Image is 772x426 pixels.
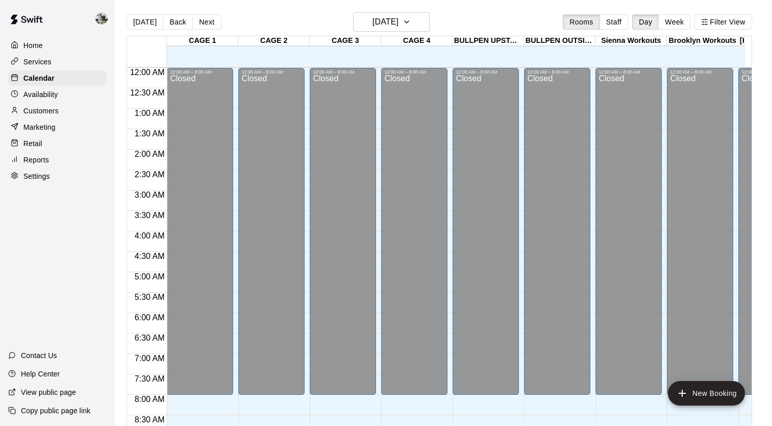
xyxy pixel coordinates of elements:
div: 12:00 AM – 8:00 AM: Closed [595,68,662,395]
span: 7:00 AM [132,354,167,363]
span: 5:00 AM [132,272,167,281]
span: 4:00 AM [132,231,167,240]
div: CAGE 1 [167,36,238,46]
button: Filter View [694,14,752,30]
p: Contact Us [21,350,57,361]
div: 12:00 AM – 8:00 AM: Closed [310,68,376,395]
button: [DATE] [353,12,430,32]
div: Closed [527,75,587,398]
span: 1:30 AM [132,129,167,138]
div: CAGE 4 [381,36,453,46]
img: Matt Hill [95,12,108,25]
div: Closed [670,75,730,398]
button: Rooms [563,14,600,30]
p: Availability [23,89,58,100]
button: Back [163,14,193,30]
span: 6:30 AM [132,334,167,342]
p: Home [23,40,43,51]
a: Calendar [8,70,107,86]
a: Availability [8,87,107,102]
div: Brooklyn Workouts [667,36,738,46]
p: Customers [23,106,59,116]
button: add [668,381,745,406]
p: Settings [23,171,50,181]
span: 1:00 AM [132,109,167,117]
div: BULLPEN UPSTAIRS [453,36,524,46]
div: Closed [313,75,373,398]
div: Closed [456,75,516,398]
div: Closed [384,75,444,398]
a: Settings [8,169,107,184]
span: 5:30 AM [132,293,167,301]
h6: [DATE] [372,15,399,29]
p: Calendar [23,73,55,83]
a: Home [8,38,107,53]
span: 7:30 AM [132,374,167,383]
p: Services [23,57,52,67]
div: 12:00 AM – 8:00 AM: Closed [167,68,233,395]
div: 12:00 AM – 8:00 AM: Closed [667,68,733,395]
button: Week [658,14,690,30]
div: 12:00 AM – 8:00 AM [384,69,444,75]
div: 12:00 AM – 8:00 AM [527,69,587,75]
button: Staff [600,14,629,30]
a: Reports [8,152,107,168]
div: 12:00 AM – 8:00 AM: Closed [238,68,305,395]
p: View public page [21,387,76,397]
div: 12:00 AM – 8:00 AM [456,69,516,75]
span: 3:30 AM [132,211,167,220]
div: Closed [241,75,302,398]
div: Sienna Workouts [595,36,667,46]
a: Customers [8,103,107,119]
span: 8:00 AM [132,395,167,404]
div: CAGE 2 [238,36,310,46]
p: Retail [23,138,42,149]
div: 12:00 AM – 8:00 AM [670,69,730,75]
a: Retail [8,136,107,151]
p: Help Center [21,369,60,379]
div: 12:00 AM – 8:00 AM [313,69,373,75]
span: 8:30 AM [132,415,167,424]
button: Day [632,14,659,30]
div: BULLPEN OUTSIDE [524,36,595,46]
a: Services [8,54,107,69]
button: [DATE] [127,14,163,30]
p: Marketing [23,122,56,132]
div: 12:00 AM – 8:00 AM: Closed [524,68,590,395]
div: 12:00 AM – 8:00 AM [170,69,230,75]
div: Closed [599,75,659,398]
span: 4:30 AM [132,252,167,261]
span: 12:30 AM [128,88,167,97]
div: 12:00 AM – 8:00 AM [599,69,659,75]
div: CAGE 3 [310,36,381,46]
span: 6:00 AM [132,313,167,322]
button: Next [192,14,221,30]
a: Marketing [8,120,107,135]
div: 12:00 AM – 8:00 AM [241,69,302,75]
div: Matt Hill [93,8,115,29]
p: Copy public page link [21,406,90,416]
span: 12:00 AM [128,68,167,77]
div: Closed [170,75,230,398]
span: 2:30 AM [132,170,167,179]
div: 12:00 AM – 8:00 AM: Closed [453,68,519,395]
div: 12:00 AM – 8:00 AM: Closed [381,68,447,395]
p: Reports [23,155,49,165]
span: 3:00 AM [132,191,167,199]
span: 2:00 AM [132,150,167,158]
